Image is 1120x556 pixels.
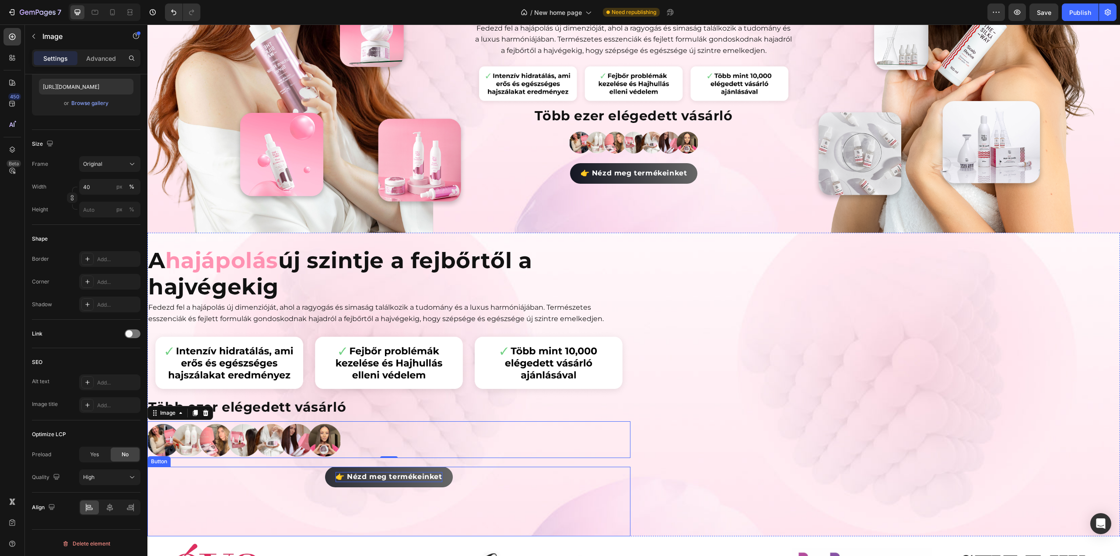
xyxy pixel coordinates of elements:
label: Width [32,183,46,191]
div: Align [32,502,57,514]
h2: Több ezer elégedett vásárló [326,83,646,100]
div: Image [11,385,30,392]
span: High [83,474,94,480]
button: px [126,182,137,192]
div: Browse gallery [71,99,108,107]
p: 7 [57,7,61,17]
button: Publish [1062,3,1099,21]
iframe: Design area [147,24,1120,556]
span: 👉 Nézd meg termékeinket [188,448,295,456]
div: Quality [32,472,62,483]
span: Original [83,160,102,168]
div: Delete element [62,539,110,549]
div: Add... [97,255,138,263]
img: gempages_490611713016595313-2dcd97fc-dee3-4d1a-b26f-f909c29b49d3.png [326,38,646,83]
div: Shape [32,235,48,243]
div: % [129,183,134,191]
p: Fedezd fel a hajápolás új dimenzióját, ahol a ragyogás és simaság találkozik a tudomány és a luxu... [1,277,482,300]
p: Advanced [86,54,116,63]
div: 450 [8,93,21,100]
img: gempages_490611713016595313-3cd959bd-6b9c-4884-a917-c85f24792f8f.png [422,105,550,130]
div: Link [32,330,42,338]
div: Beta [7,160,21,167]
span: New home page [534,8,582,17]
label: Height [32,206,48,213]
button: % [114,182,125,192]
div: Alt text [32,378,49,385]
div: Shadow [32,301,52,308]
button: Original [79,156,140,172]
div: Corner [32,278,49,286]
div: Add... [97,278,138,286]
div: Border [32,255,49,263]
div: SEO [32,358,42,366]
a: 👉 Nézd meg termékeinket [423,139,550,159]
div: px [116,206,122,213]
span: or [64,98,69,108]
span: Need republishing [612,8,656,16]
div: px [116,183,122,191]
span: 👉 Nézd meg termékeinket [433,144,540,153]
label: Frame [32,160,48,168]
div: Optimize LCP [32,430,66,438]
input: px% [79,202,140,217]
span: hajápolás [18,223,131,249]
div: Publish [1069,8,1091,17]
div: Add... [97,379,138,387]
div: Image title [32,400,58,408]
button: High [79,469,140,485]
span: Save [1037,9,1051,16]
div: Add... [97,402,138,409]
div: Open Intercom Messenger [1090,513,1111,534]
a: 👉 Nézd meg termékeinket [178,442,305,463]
input: px% [79,179,140,195]
div: Add... [97,301,138,309]
div: Undo/Redo [165,3,200,21]
button: px [126,204,137,215]
p: Image [42,31,117,42]
button: Delete element [32,537,140,551]
button: Save [1029,3,1058,21]
input: https://example.com/image.jpg [39,79,133,94]
span: Yes [90,451,99,458]
p: Settings [43,54,68,63]
div: Size [32,138,55,150]
div: % [129,206,134,213]
button: 7 [3,3,65,21]
button: Browse gallery [71,99,109,108]
span: No [122,451,129,458]
div: Preload [32,451,51,458]
button: % [114,204,125,215]
span: / [530,8,532,17]
div: Button [2,433,21,441]
p: A új szintje a fejbőrtől a hajvégekig [1,223,482,276]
